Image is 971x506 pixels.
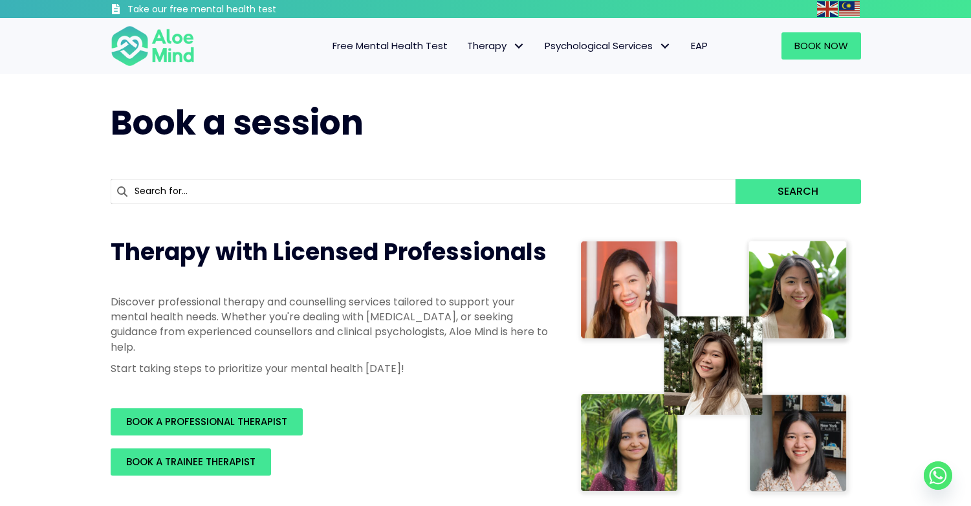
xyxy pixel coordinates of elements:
p: Start taking steps to prioritize your mental health [DATE]! [111,361,551,376]
a: BOOK A PROFESSIONAL THERAPIST [111,408,303,435]
span: Therapy with Licensed Professionals [111,236,547,269]
a: English [817,1,839,16]
span: EAP [691,39,708,52]
span: Book Now [794,39,848,52]
a: BOOK A TRAINEE THERAPIST [111,448,271,476]
p: Discover professional therapy and counselling services tailored to support your mental health nee... [111,294,551,355]
img: Therapist collage [576,236,853,499]
img: ms [839,1,860,17]
span: Psychological Services [545,39,671,52]
a: Free Mental Health Test [323,32,457,60]
a: Psychological ServicesPsychological Services: submenu [535,32,681,60]
span: Free Mental Health Test [333,39,448,52]
span: BOOK A TRAINEE THERAPIST [126,455,256,468]
a: Take our free mental health test [111,3,345,18]
img: Aloe mind Logo [111,25,195,67]
img: en [817,1,838,17]
a: EAP [681,32,717,60]
a: Whatsapp [924,461,952,490]
h3: Take our free mental health test [127,3,345,16]
input: Search for... [111,179,736,204]
span: Therapy: submenu [510,37,529,56]
a: Malay [839,1,861,16]
button: Search [736,179,860,204]
span: Psychological Services: submenu [656,37,675,56]
a: Book Now [781,32,861,60]
span: Therapy [467,39,525,52]
span: BOOK A PROFESSIONAL THERAPIST [126,415,287,428]
nav: Menu [212,32,717,60]
span: Book a session [111,99,364,146]
a: TherapyTherapy: submenu [457,32,535,60]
